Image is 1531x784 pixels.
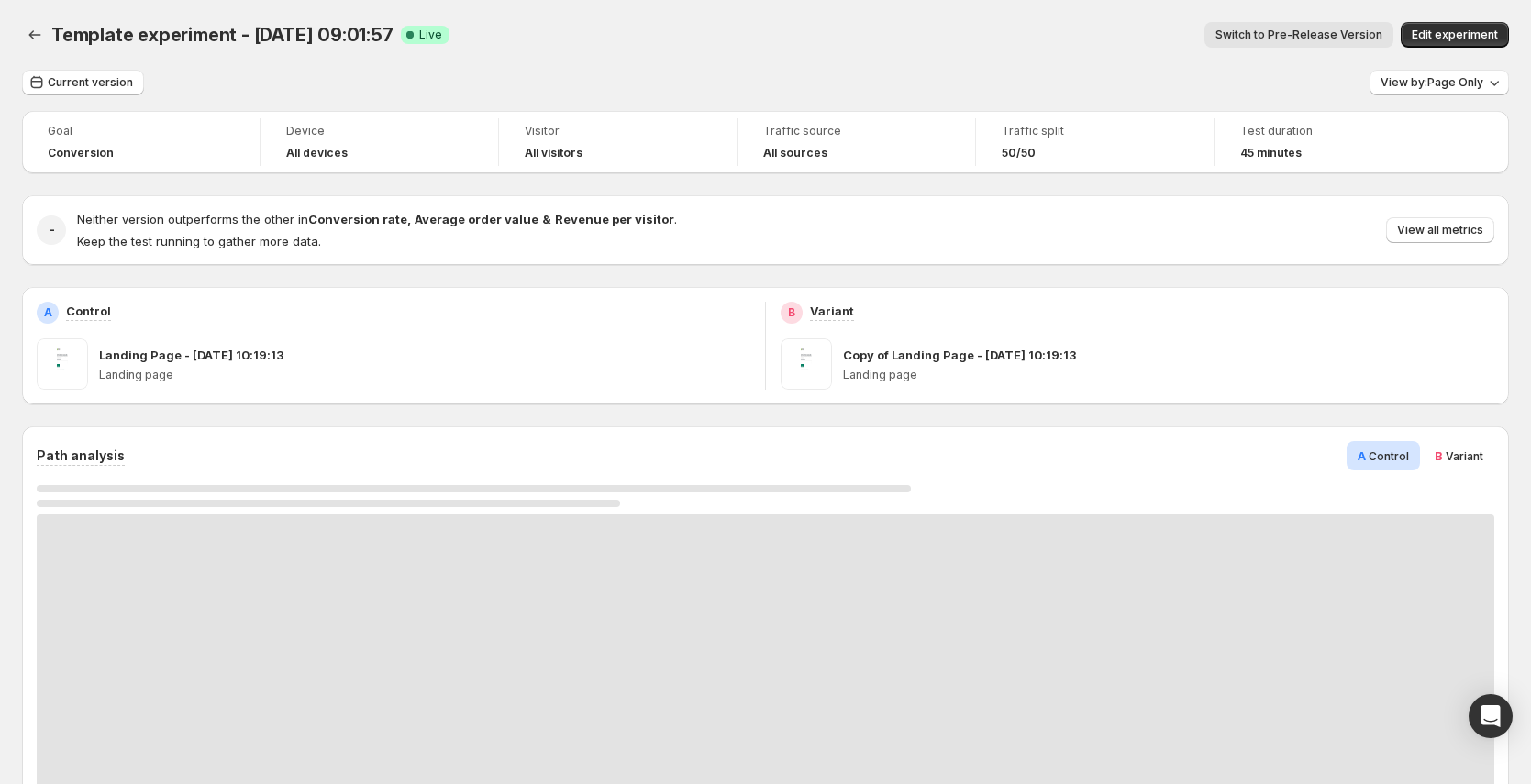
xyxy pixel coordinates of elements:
span: Visitor [525,124,711,138]
a: DeviceAll devices [286,122,472,162]
div: Open Intercom Messenger [1469,694,1513,738]
p: Landing page [843,368,1494,382]
span: Device [286,124,472,138]
h2: A [44,305,52,320]
a: VisitorAll visitors [525,122,711,162]
p: Variant [810,302,854,320]
span: Traffic source [763,124,949,138]
span: Template experiment - [DATE] 09:01:57 [51,24,394,46]
strong: Average order value [415,212,538,226]
a: Test duration45 minutes [1240,122,1427,162]
span: Test duration [1240,124,1427,138]
span: Traffic split [1002,124,1188,138]
span: 50/50 [1002,146,1036,160]
h2: B [788,305,795,320]
p: Landing page [99,368,750,382]
span: A [1358,448,1366,463]
span: 45 minutes [1240,146,1302,160]
img: Landing Page - Nov 29, 10:19:13 [37,338,88,390]
strong: Revenue per visitor [555,212,674,226]
button: View all metrics [1386,217,1494,243]
h4: All visitors [525,146,582,160]
a: GoalConversion [48,122,234,162]
span: Current version [48,75,133,90]
strong: Conversion rate [308,212,407,226]
strong: & [542,212,551,226]
span: Neither version outperforms the other in . [77,212,677,226]
span: Conversion [48,146,114,160]
p: Copy of Landing Page - [DATE] 10:19:13 [843,346,1076,364]
span: Variant [1446,449,1483,463]
p: Landing Page - [DATE] 10:19:13 [99,346,283,364]
span: Control [1369,449,1409,463]
span: Edit experiment [1412,28,1498,42]
a: Traffic sourceAll sources [763,122,949,162]
img: Copy of Landing Page - Nov 29, 10:19:13 [781,338,832,390]
p: Control [66,302,111,320]
button: View by:Page Only [1370,70,1509,95]
a: Traffic split50/50 [1002,122,1188,162]
h4: All sources [763,146,827,160]
button: Switch to Pre-Release Version [1204,22,1393,48]
button: Back [22,22,48,48]
span: View by: Page Only [1381,75,1483,90]
strong: , [407,212,411,226]
span: Keep the test running to gather more data. [77,234,321,248]
span: Goal [48,124,234,138]
h3: Path analysis [37,447,125,465]
span: View all metrics [1397,223,1483,237]
span: Switch to Pre-Release Version [1215,28,1382,42]
span: Live [419,28,442,42]
button: Edit experiment [1401,22,1509,48]
h4: All devices [286,146,348,160]
span: B [1435,448,1443,463]
h2: - [49,221,55,239]
button: Current version [22,70,144,95]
